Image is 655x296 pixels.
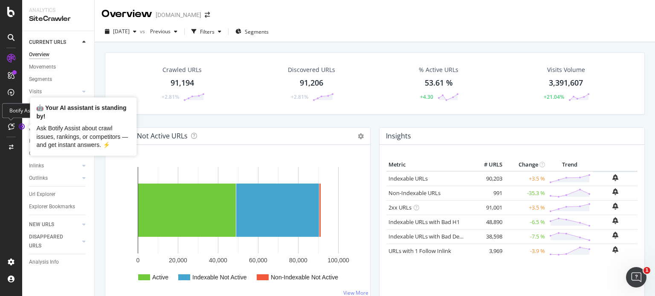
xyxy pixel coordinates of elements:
th: Trend [547,158,593,171]
a: NEW URLS [29,220,80,229]
div: Ask Botify Assist about crawl issues, rankings, or competitors — and get instant answers. ⚡️ [36,124,130,149]
div: SiteCrawler [29,14,87,24]
td: +3.5 % [504,200,547,215]
td: 91,001 [470,200,504,215]
a: URLs with 1 Follow Inlink [388,247,451,255]
div: Overview [29,50,49,59]
button: Segments [232,25,272,38]
a: Explorer Bookmarks [29,202,88,211]
div: Analytics [29,7,87,14]
text: Indexable Not Active [192,274,247,281]
div: Analysis Info [29,258,59,267]
div: Overview [101,7,152,21]
div: Visits Volume [547,66,585,74]
div: Inlinks [29,161,44,170]
div: Content [29,149,47,158]
text: 0 [136,257,140,264]
div: bell-plus [612,217,618,224]
div: Segments [29,75,52,84]
div: +21.04% [544,93,564,101]
div: +4.30 [420,93,433,101]
th: Metric [386,158,470,171]
i: Options [358,133,364,139]
div: 91,206 [300,78,323,89]
a: Analysis Info [29,258,88,267]
div: Discovered URLs [288,66,335,74]
a: Search Engines [29,100,73,109]
div: arrow-right-arrow-left [205,12,210,18]
h4: Active / Not Active URLs [112,130,188,142]
span: Previous [147,28,171,35]
td: 38,598 [470,229,504,244]
div: HTTP Codes [29,137,58,146]
button: Filters [188,25,225,38]
b: 🤖 Your AI assistant is standing by! [36,104,126,120]
td: 48,890 [470,215,504,229]
div: Filters [200,28,214,35]
a: Movements [29,63,88,72]
a: DISAPPEARED URLS [29,233,80,250]
td: 90,203 [470,171,504,186]
td: -3.9 % [504,244,547,258]
div: Movements [29,63,56,72]
td: 3,969 [470,244,504,258]
text: 60,000 [249,257,267,264]
div: Botify Assist V2 [2,103,53,118]
td: -7.5 % [504,229,547,244]
td: 991 [470,186,504,200]
a: Url Explorer [29,190,88,199]
div: % Active URLs [419,66,458,74]
h4: Insights [386,130,411,142]
span: 1 [643,267,650,274]
div: 3,391,607 [549,78,583,89]
a: Visits [29,87,80,96]
div: [DOMAIN_NAME] [156,11,201,19]
a: Content [29,149,88,158]
div: +2.81% [291,93,308,101]
a: HTTP Codes [29,137,80,146]
div: bell-plus [612,246,618,253]
div: Crawled URLs [162,66,202,74]
text: 40,000 [209,257,227,264]
span: 2025 Sep. 4th [113,28,130,35]
span: vs [140,28,147,35]
div: Visits [29,87,42,96]
td: +3.5 % [504,171,547,186]
text: 20,000 [169,257,187,264]
div: NEW URLS [29,220,54,229]
span: Segments [245,28,269,35]
a: Indexable URLs [388,175,428,182]
a: Outlinks [29,174,80,183]
div: 91,194 [171,78,194,89]
div: Tooltip anchor [18,123,26,130]
a: Inlinks [29,161,80,170]
a: Indexable URLs with Bad H1 [388,218,460,226]
th: Change [504,158,547,171]
button: Previous [147,25,181,38]
a: 2xx URLs [388,204,412,211]
a: Segments [29,75,88,84]
div: +2.81% [162,93,179,101]
div: 53.61 % [425,78,453,89]
text: 100,000 [327,257,349,264]
div: DISAPPEARED URLS [29,233,72,250]
iframe: Intercom live chat [626,267,646,287]
a: Non-Indexable URLs [388,189,441,197]
a: Indexable URLs with Bad Description [388,233,481,240]
text: Active [152,274,168,281]
div: CURRENT URLS [29,38,66,47]
a: Overview [29,50,88,59]
text: Non-Indexable Not Active [271,274,338,281]
div: Explorer Bookmarks [29,202,75,211]
a: CURRENT URLS [29,38,80,47]
td: -35.3 % [504,186,547,200]
button: [DATE] [101,25,140,38]
th: # URLS [470,158,504,171]
td: -6.5 % [504,215,547,229]
div: bell-plus [612,232,618,239]
div: Search Engines [29,100,64,109]
div: bell-plus [612,188,618,195]
div: bell-plus [612,203,618,210]
svg: A chart. [112,158,363,291]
